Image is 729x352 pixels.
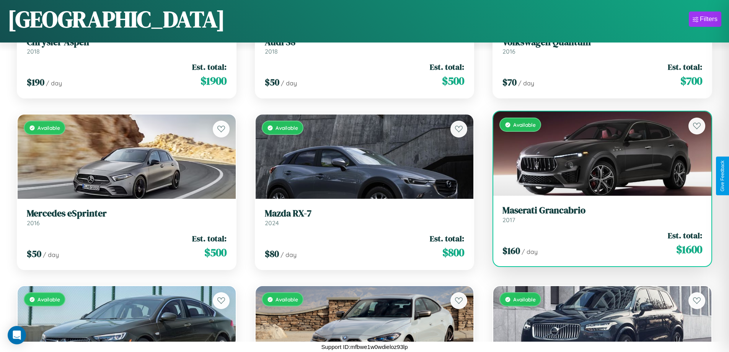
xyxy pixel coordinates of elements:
h3: Mercedes eSprinter [27,208,227,219]
span: Est. total: [192,233,227,244]
a: Audi S82018 [265,37,465,56]
span: / day [281,79,297,87]
span: Est. total: [668,61,702,72]
span: / day [281,251,297,259]
span: 2024 [265,219,279,227]
span: $ 1600 [676,242,702,257]
a: Mazda RX-72024 [265,208,465,227]
span: 2017 [502,216,515,224]
a: Chrysler Aspen2018 [27,37,227,56]
span: 2018 [27,47,40,55]
span: $ 500 [442,73,464,88]
a: Volkswagen Quantum2016 [502,37,702,56]
h1: [GEOGRAPHIC_DATA] [8,3,225,35]
span: 2018 [265,47,278,55]
div: Open Intercom Messenger [8,326,26,344]
span: / day [43,251,59,259]
span: $ 70 [502,76,517,88]
div: Give Feedback [720,160,725,192]
h3: Maserati Grancabrio [502,205,702,216]
span: Est. total: [668,230,702,241]
div: Filters [700,15,718,23]
span: / day [522,248,538,255]
span: / day [46,79,62,87]
p: Support ID: mfbwe1w0wdieloz93lp [321,342,408,352]
span: $ 800 [442,245,464,260]
span: 2016 [27,219,40,227]
span: Available [276,124,298,131]
span: $ 160 [502,244,520,257]
span: 2016 [502,47,515,55]
span: / day [518,79,534,87]
span: Available [276,296,298,303]
a: Mercedes eSprinter2016 [27,208,227,227]
span: $ 80 [265,247,279,260]
span: $ 700 [680,73,702,88]
span: $ 1900 [201,73,227,88]
button: Filters [689,11,721,27]
a: Maserati Grancabrio2017 [502,205,702,224]
span: Available [38,124,60,131]
span: Est. total: [430,233,464,244]
span: Available [513,121,536,128]
span: Est. total: [430,61,464,72]
span: Available [38,296,60,303]
span: $ 500 [204,245,227,260]
span: $ 50 [265,76,279,88]
span: $ 190 [27,76,44,88]
span: Available [513,296,536,303]
h3: Mazda RX-7 [265,208,465,219]
span: $ 50 [27,247,41,260]
span: Est. total: [192,61,227,72]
